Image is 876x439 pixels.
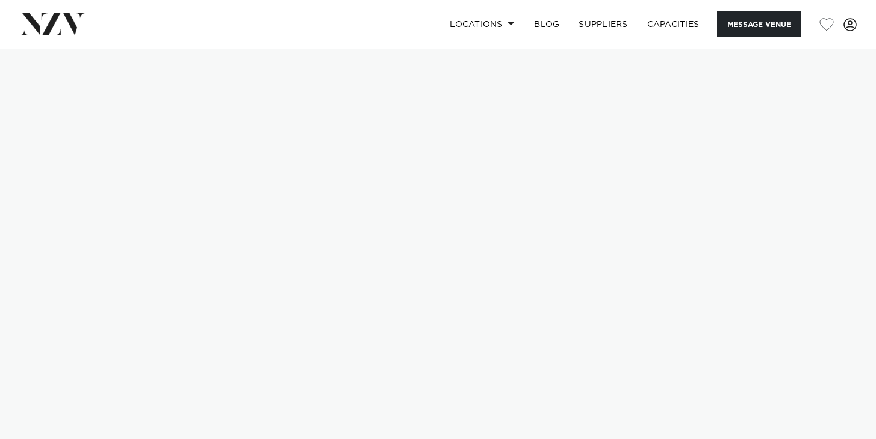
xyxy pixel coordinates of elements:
[19,13,85,35] img: nzv-logo.png
[717,11,801,37] button: Message Venue
[569,11,637,37] a: SUPPLIERS
[638,11,709,37] a: Capacities
[440,11,524,37] a: Locations
[524,11,569,37] a: BLOG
